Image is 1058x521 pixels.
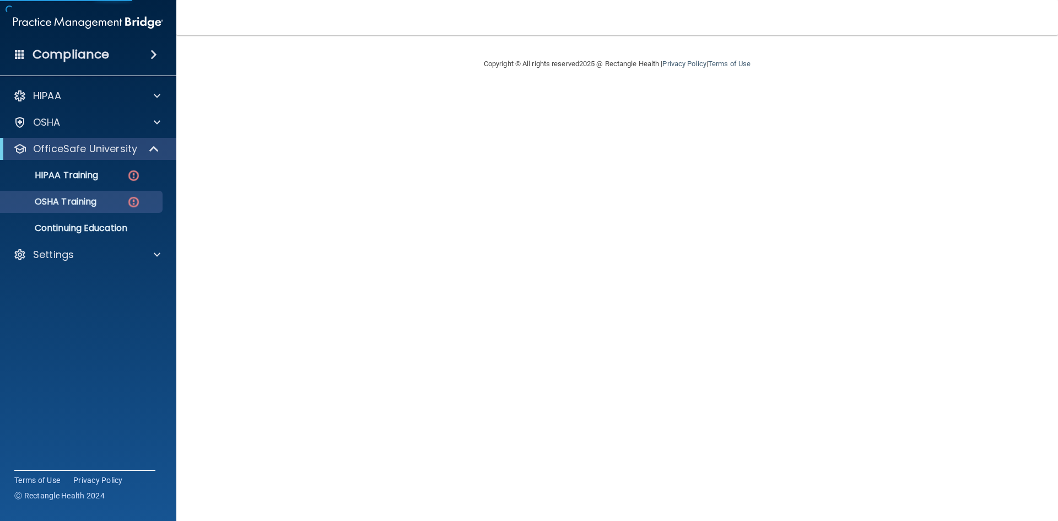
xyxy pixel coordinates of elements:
a: Terms of Use [14,475,60,486]
a: Terms of Use [708,60,751,68]
p: Continuing Education [7,223,158,234]
a: OfficeSafe University [13,142,160,155]
p: OSHA [33,116,61,129]
p: Settings [33,248,74,261]
p: HIPAA [33,89,61,103]
a: Settings [13,248,160,261]
img: danger-circle.6113f641.png [127,195,141,209]
p: OfficeSafe University [33,142,137,155]
img: PMB logo [13,12,163,34]
div: Copyright © All rights reserved 2025 @ Rectangle Health | | [416,46,818,82]
img: danger-circle.6113f641.png [127,169,141,182]
a: Privacy Policy [73,475,123,486]
p: OSHA Training [7,196,96,207]
span: Ⓒ Rectangle Health 2024 [14,490,105,501]
a: Privacy Policy [662,60,706,68]
a: HIPAA [13,89,160,103]
a: OSHA [13,116,160,129]
h4: Compliance [33,47,109,62]
p: HIPAA Training [7,170,98,181]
